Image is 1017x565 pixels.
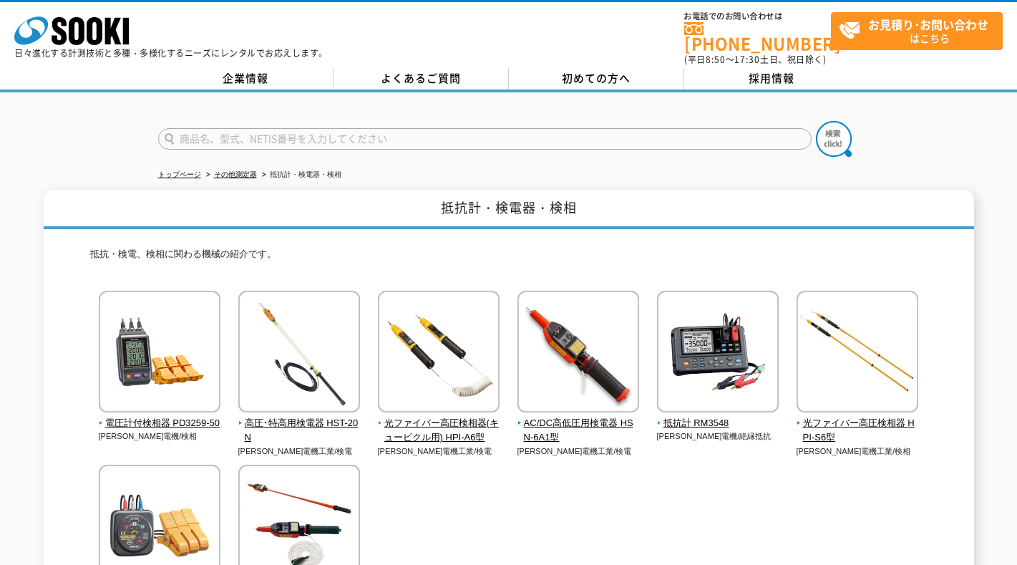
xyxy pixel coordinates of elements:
[259,168,341,183] li: 抵抗計・検電器・検相
[657,291,779,416] img: 抵抗計 RM3548
[238,445,361,458] p: [PERSON_NAME]電機工業/検電
[517,416,640,446] span: AC/DC高低圧用検電器 HSN-6A1型
[99,416,221,431] span: 電圧計付検相器 PD3259-50
[99,291,220,416] img: 電圧計付検相器 PD3259-50
[657,430,779,443] p: [PERSON_NAME]電機/絶縁抵抗
[238,416,361,446] span: 高圧･特高用検電器 HST-20N
[378,291,500,416] img: 光ファイバー高圧検相器(キュービクル用) HPI-A6型
[99,402,221,431] a: 電圧計付検相器 PD3259-50
[517,291,639,416] img: AC/DC高低圧用検電器 HSN-6A1型
[214,170,257,178] a: その他測定器
[517,445,640,458] p: [PERSON_NAME]電機工業/検電
[868,16,988,33] strong: お見積り･お問い合わせ
[734,53,760,66] span: 17:30
[706,53,726,66] span: 8:50
[14,49,328,57] p: 日々進化する計測技術と多種・多様化するニーズにレンタルでお応えします。
[44,190,974,229] h1: 抵抗計・検電器・検相
[238,291,360,416] img: 高圧･特高用検電器 HST-20N
[797,291,918,416] img: 光ファイバー高圧検相器 HPI-S6型
[378,402,500,445] a: 光ファイバー高圧検相器(キュービクル用) HPI-A6型
[657,402,779,431] a: 抵抗計 RM3548
[99,430,221,443] p: [PERSON_NAME]電機/検相
[334,68,509,90] a: よくあるご質問
[684,12,831,21] span: お電話でのお問い合わせは
[509,68,684,90] a: 初めての方へ
[378,445,500,458] p: [PERSON_NAME]電機工業/検電
[684,53,826,66] span: (平日 ～ 土日、祝日除く)
[831,12,1003,50] a: お見積り･お問い合わせはこちら
[684,68,860,90] a: 採用情報
[684,22,831,52] a: [PHONE_NUMBER]
[797,402,919,445] a: 光ファイバー高圧検相器 HPI-S6型
[238,402,361,445] a: 高圧･特高用検電器 HST-20N
[797,445,919,458] p: [PERSON_NAME]電機工業/検相
[158,170,201,178] a: トップページ
[839,13,1002,49] span: はこちら
[797,416,919,446] span: 光ファイバー高圧検相器 HPI-S6型
[90,247,928,269] p: 抵抗・検電、検相に関わる機械の紹介です。
[378,416,500,446] span: 光ファイバー高圧検相器(キュービクル用) HPI-A6型
[517,402,640,445] a: AC/DC高低圧用検電器 HSN-6A1型
[816,121,852,157] img: btn_search.png
[158,68,334,90] a: 企業情報
[562,70,631,86] span: 初めての方へ
[158,128,812,150] input: 商品名、型式、NETIS番号を入力してください
[657,416,779,431] span: 抵抗計 RM3548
